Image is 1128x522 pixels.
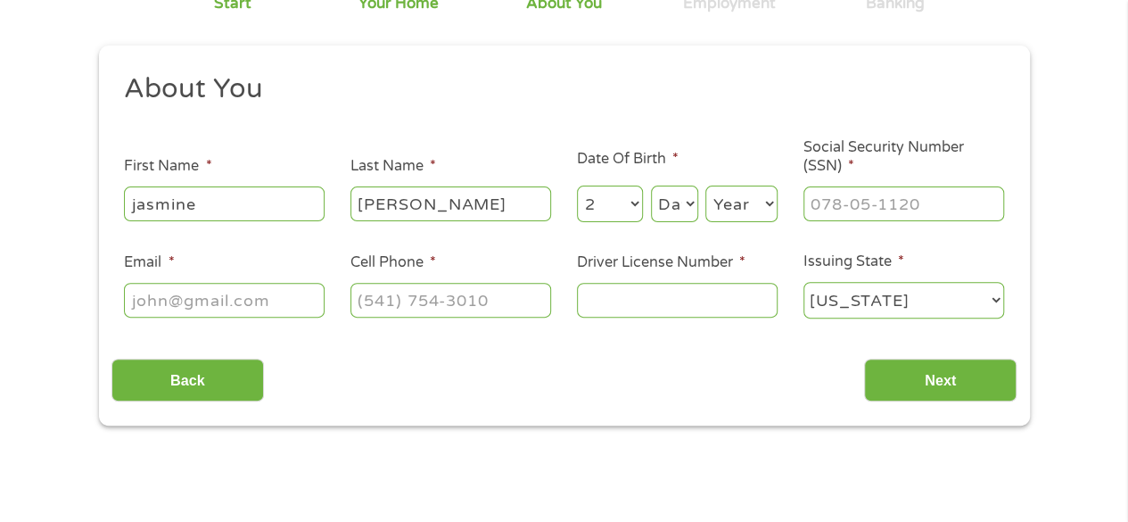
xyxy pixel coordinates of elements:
[577,253,745,272] label: Driver License Number
[803,138,1004,176] label: Social Security Number (SSN)
[350,157,436,176] label: Last Name
[864,359,1017,402] input: Next
[803,253,904,271] label: Issuing State
[803,186,1004,220] input: 078-05-1120
[124,71,991,107] h2: About You
[124,283,325,317] input: john@gmail.com
[111,359,264,402] input: Back
[124,186,325,220] input: John
[350,186,551,220] input: Smith
[577,150,679,169] label: Date Of Birth
[124,157,211,176] label: First Name
[350,253,436,272] label: Cell Phone
[124,253,174,272] label: Email
[350,283,551,317] input: (541) 754-3010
